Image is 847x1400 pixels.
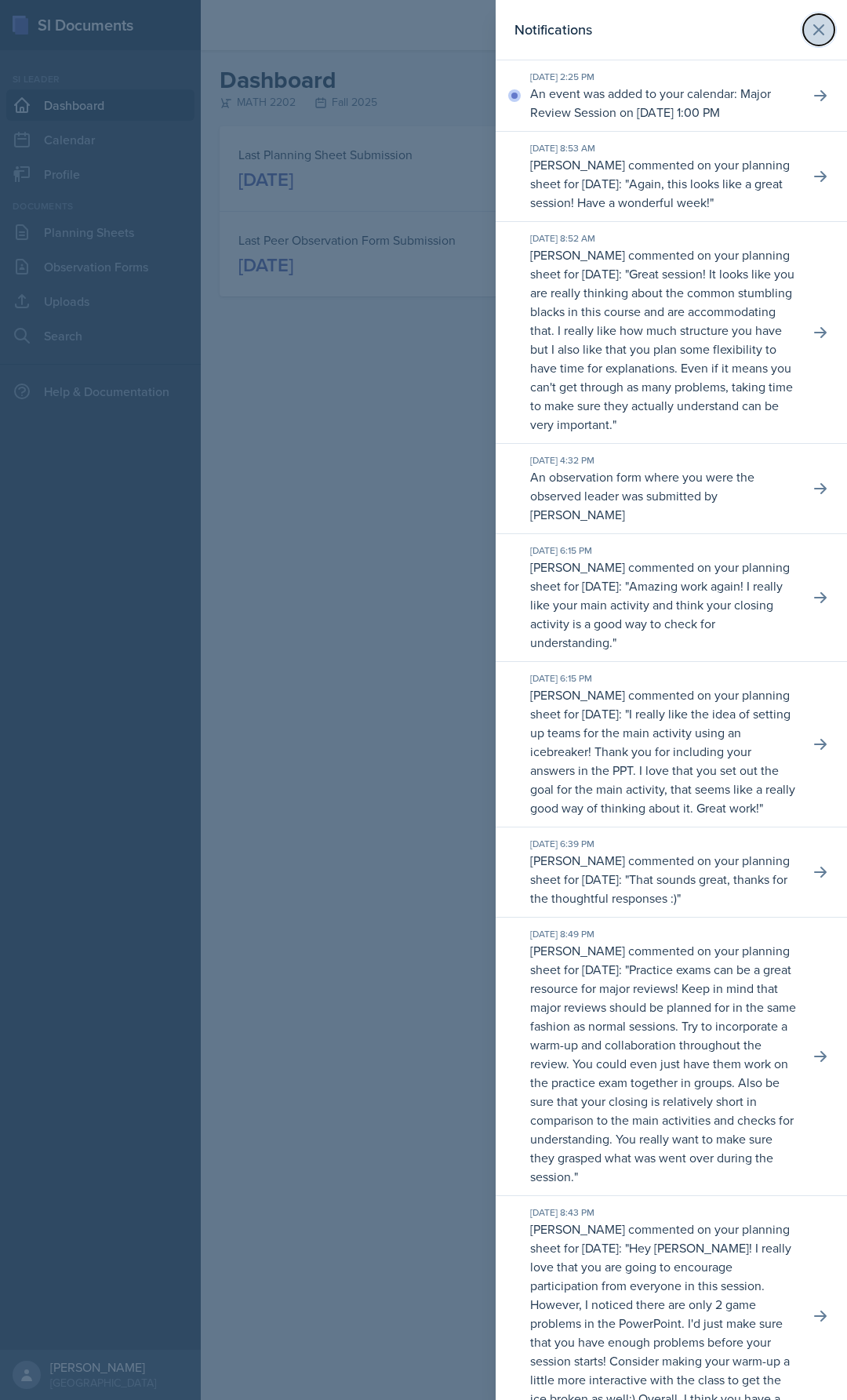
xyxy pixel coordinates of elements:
p: [PERSON_NAME] commented on your planning sheet for [DATE]: " " [530,155,797,212]
div: [DATE] 8:53 AM [530,141,797,155]
p: An event was added to your calendar: Major Review Session on [DATE] 1:00 PM [530,84,797,122]
p: [PERSON_NAME] commented on your planning sheet for [DATE]: " " [530,245,797,434]
div: [DATE] 8:43 PM [530,1205,797,1220]
p: Great session! It looks like you are really thinking about the common stumbling blacks in this co... [530,265,794,433]
div: [DATE] 6:15 PM [530,544,797,558]
p: [PERSON_NAME] commented on your planning sheet for [DATE]: " " [530,685,797,817]
p: [PERSON_NAME] commented on your planning sheet for [DATE]: " " [530,941,797,1186]
p: Again, this looks like a great session! Have a wonderful week! [530,175,783,211]
div: [DATE] 2:25 PM [530,70,797,84]
div: [DATE] 6:15 PM [530,671,797,685]
p: I really like the idea of setting up teams for the main activity using an icebreaker! Thank you f... [530,705,795,816]
p: Amazing work again! I really like your main activity and think your closing activity is a good wa... [530,577,783,651]
p: [PERSON_NAME] commented on your planning sheet for [DATE]: " " [530,851,797,907]
p: [PERSON_NAME] commented on your planning sheet for [DATE]: " " [530,558,797,652]
div: [DATE] 8:49 PM [530,927,797,941]
div: [DATE] 4:32 PM [530,453,797,467]
p: Practice exams can be a great resource for major reviews! Keep in mind that major reviews should ... [530,961,796,1185]
p: An observation form where you were the observed leader was submitted by [PERSON_NAME] [530,467,797,524]
h2: Notifications [514,19,592,41]
p: That sounds great, thanks for the thoughtful responses :) [530,871,787,907]
div: [DATE] 8:52 AM [530,231,797,245]
div: [DATE] 6:39 PM [530,837,797,851]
